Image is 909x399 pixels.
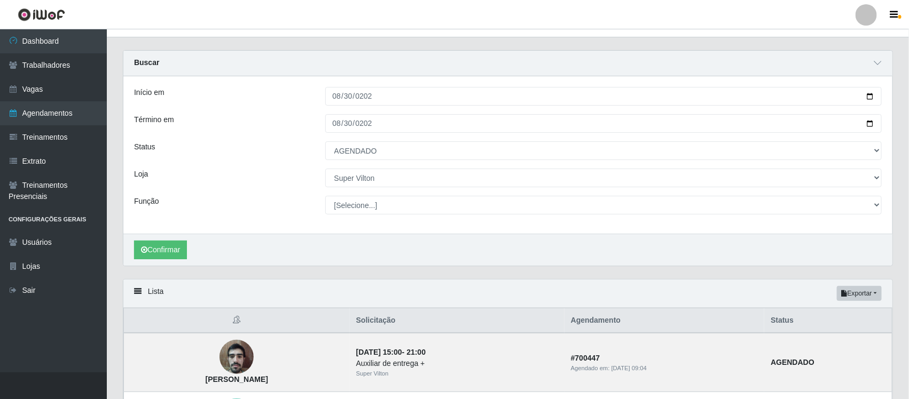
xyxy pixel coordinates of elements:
strong: # 700447 [571,354,600,362]
img: CoreUI Logo [18,8,65,21]
strong: - [356,348,426,356]
th: Status [764,308,892,333]
label: Função [134,196,159,207]
time: [DATE] 15:00 [356,348,402,356]
strong: AGENDADO [771,358,814,366]
input: 00/00/0000 [325,114,882,133]
div: Auxiliar de entrega + [356,358,558,369]
label: Término em [134,114,174,125]
strong: Buscar [134,58,159,67]
input: 00/00/0000 [325,87,882,106]
img: Lucas Mesquita Gomes [220,334,254,380]
th: Solicitação [350,308,565,333]
time: [DATE] 09:04 [612,365,647,371]
label: Início em [134,87,164,98]
button: Confirmar [134,241,187,259]
div: Lista [123,280,892,308]
label: Loja [134,169,148,180]
div: Agendado em: [571,364,758,373]
label: Status [134,141,155,153]
button: Exportar [837,286,882,301]
strong: [PERSON_NAME] [206,375,268,384]
time: 21:00 [406,348,426,356]
div: Super Vilton [356,369,558,378]
th: Agendamento [565,308,764,333]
